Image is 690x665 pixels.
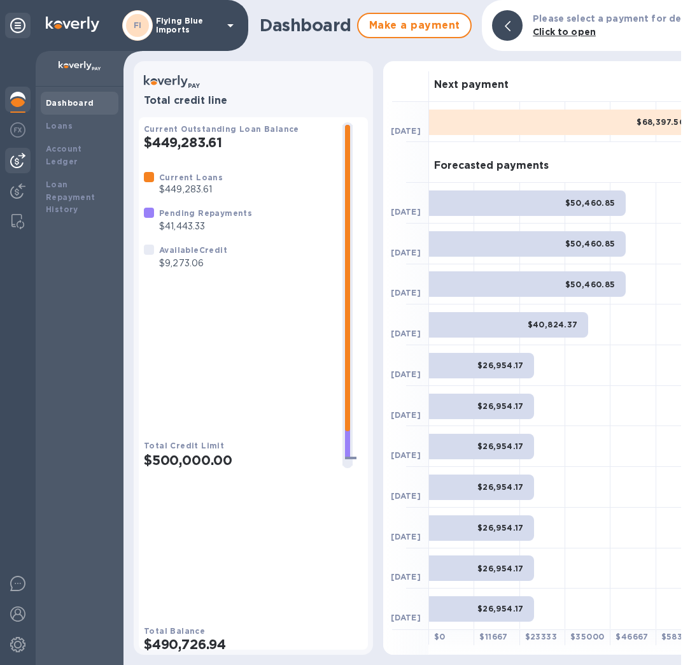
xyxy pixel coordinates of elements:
[357,13,472,38] button: Make a payment
[477,564,524,573] b: $26,954.17
[391,532,421,541] b: [DATE]
[144,124,299,134] b: Current Outstanding Loan Balance
[477,523,524,533] b: $26,954.17
[46,180,95,215] b: Loan Repayment History
[391,572,421,582] b: [DATE]
[391,329,421,338] b: [DATE]
[144,95,363,107] h3: Total credit line
[5,13,31,38] div: Unpin categories
[391,207,421,217] b: [DATE]
[144,134,332,150] h2: $449,283.61
[46,144,82,166] b: Account Ledger
[156,17,220,34] p: Flying Blue Imports
[477,604,524,613] b: $26,954.17
[565,239,616,248] b: $50,460.85
[391,126,421,136] b: [DATE]
[144,636,363,652] h2: $490,726.94
[46,121,73,131] b: Loans
[528,320,578,329] b: $40,824.37
[434,79,509,91] h3: Next payment
[434,632,446,641] b: $ 0
[369,18,460,33] span: Make a payment
[159,208,252,218] b: Pending Repayments
[10,122,25,138] img: Foreign exchange
[565,280,616,289] b: $50,460.85
[391,369,421,379] b: [DATE]
[616,632,648,641] b: $ 46667
[391,410,421,420] b: [DATE]
[46,17,99,32] img: Logo
[391,613,421,622] b: [DATE]
[134,20,142,30] b: FI
[565,198,616,208] b: $50,460.85
[479,632,507,641] b: $ 11667
[477,361,524,370] b: $26,954.17
[477,401,524,411] b: $26,954.17
[159,173,223,182] b: Current Loans
[159,183,223,196] p: $449,283.61
[159,257,227,270] p: $9,273.06
[570,632,604,641] b: $ 35000
[260,15,351,36] h1: Dashboard
[434,160,549,172] h3: Forecasted payments
[391,248,421,257] b: [DATE]
[477,482,524,492] b: $26,954.17
[477,441,524,451] b: $26,954.17
[159,245,227,255] b: Available Credit
[159,220,252,233] p: $41,443.33
[525,632,557,641] b: $ 23333
[46,98,94,108] b: Dashboard
[144,626,205,636] b: Total Balance
[144,452,332,468] h2: $500,000.00
[637,117,685,127] b: $68,397.50
[391,288,421,297] b: [DATE]
[144,441,224,450] b: Total Credit Limit
[533,27,596,37] b: Click to open
[391,491,421,501] b: [DATE]
[391,450,421,460] b: [DATE]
